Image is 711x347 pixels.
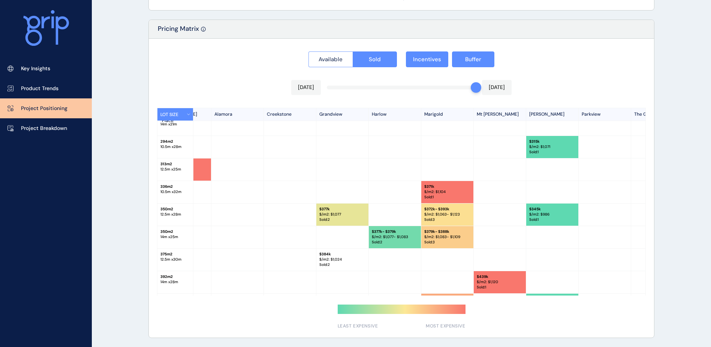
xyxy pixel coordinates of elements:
p: Sold : 1 [424,195,470,200]
p: 12.5 m x 28 m [160,212,190,217]
p: Creekstone [264,108,316,121]
p: Sold : 3 [424,217,470,222]
p: Pricing Matrix [158,24,199,38]
p: $ 345k [529,207,575,212]
p: 294 m2 [160,139,190,144]
p: 392 m2 [160,274,190,279]
p: 350 m2 [160,207,190,212]
p: 10.5 m x 32 m [160,189,190,195]
p: $ 379k - $388k [424,229,470,234]
p: $ 371k [424,184,470,189]
p: 14 m x 28 m [160,279,190,285]
p: Project Breakdown [21,125,67,132]
p: [DATE] [298,84,314,91]
p: [DATE] [489,84,505,91]
p: $ 439k [477,274,523,279]
p: $/m2: $ 1,071 [529,144,575,149]
span: Incentives [413,56,441,63]
span: MOST EXPENSIVE [426,323,465,329]
button: Incentives [406,51,448,67]
p: Sold : 1 [529,217,575,222]
p: 14 m x 21 m [160,122,190,127]
p: $/m2: $ 1,077 - $1,083 [372,234,418,240]
p: 10.5 m x 28 m [160,144,190,149]
p: $/m2: $ 1,063 - $1,123 [424,212,470,217]
p: $/m2: $ 1,024 [319,257,365,262]
p: $ 377k [319,207,365,212]
button: LOT SIZE [157,108,193,121]
p: Sold : 2 [319,217,365,222]
p: Harlow [369,108,421,121]
p: Product Trends [21,85,58,92]
span: LEAST EXPENSIVE [338,323,378,329]
p: $/m2: $ 1,104 [424,189,470,195]
p: Sold : 3 [424,240,470,245]
p: The Grove [631,108,684,121]
p: $/m2: $ 986 [529,212,575,217]
p: $ 384k [319,252,365,257]
p: $/m2: $ 1,120 [477,279,523,285]
button: Sold [353,51,397,67]
p: Sold : 2 [372,240,418,245]
p: $ 372k - $393k [424,207,470,212]
p: $/m2: $ 1,083 - $1,109 [424,234,470,240]
p: Marigold [421,108,474,121]
p: Alamora [211,108,264,121]
p: [PERSON_NAME] [526,108,579,121]
span: Buffer [465,56,481,63]
p: 375 m2 [160,252,190,257]
button: Available [308,51,353,67]
p: Project Positioning [21,105,67,112]
p: $ 377k - $379k [372,229,418,234]
p: 14 m x 25 m [160,234,190,240]
p: 336 m2 [160,184,190,189]
p: 12.5 m x 30 m [160,257,190,262]
p: 350 m2 [160,229,190,234]
p: Mt [PERSON_NAME] [474,108,526,121]
p: $ 315k [529,139,575,144]
p: Sold : 1 [529,149,575,155]
p: Key Insights [21,65,50,72]
p: Parkview [579,108,631,121]
p: 12.5 m x 25 m [160,167,190,172]
p: Sold : 1 [477,285,523,290]
p: Sold : 2 [319,262,365,267]
p: Grandview [316,108,369,121]
span: Sold [369,56,381,63]
p: 313 m2 [160,161,190,167]
p: $/m2: $ 1,077 [319,212,365,217]
button: Buffer [452,51,494,67]
span: Available [319,56,343,63]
